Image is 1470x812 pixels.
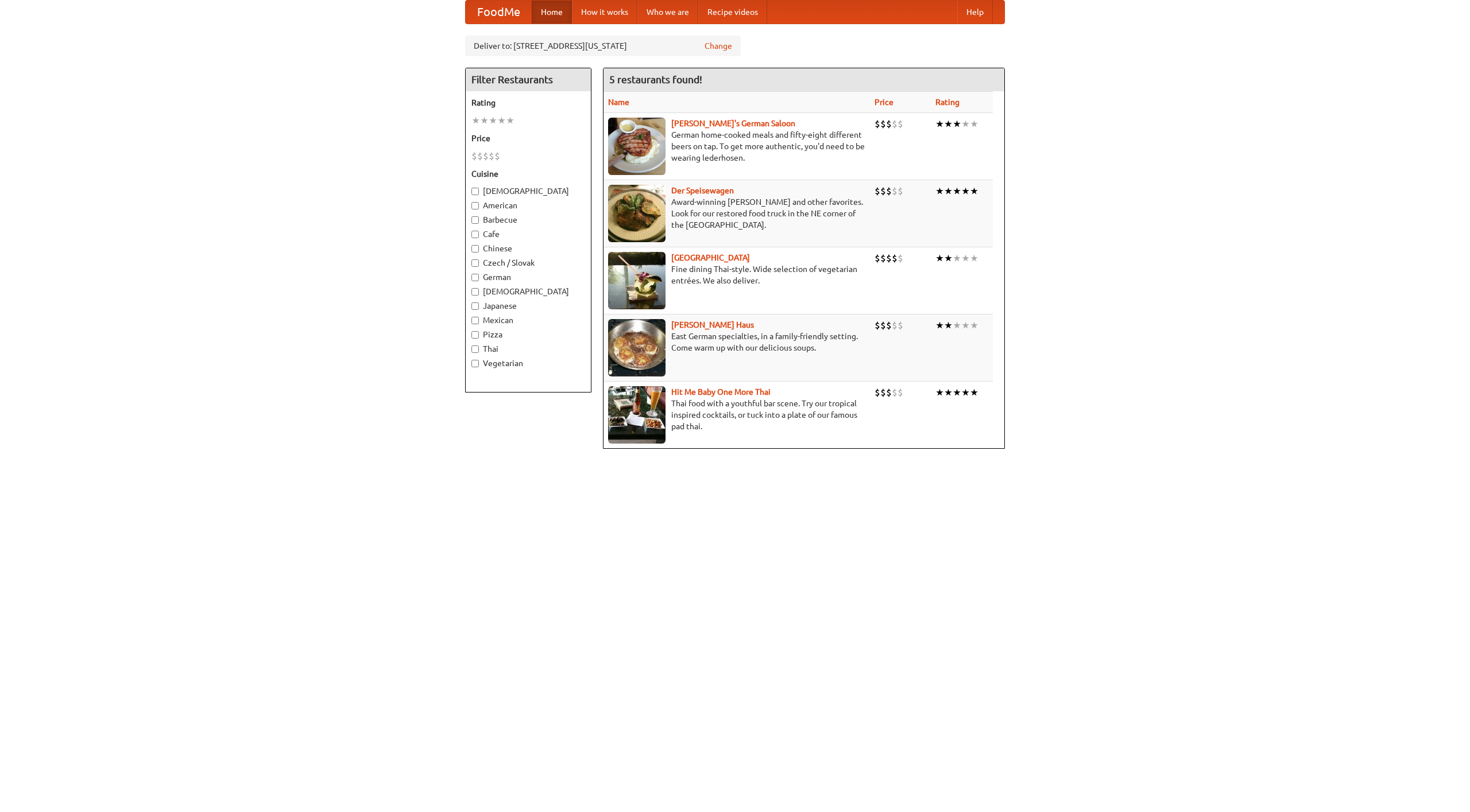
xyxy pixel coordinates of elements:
label: Czech / Slovak [471,257,585,269]
li: $ [892,252,898,265]
li: ★ [944,252,953,265]
img: speisewagen.jpg [608,185,666,242]
li: $ [886,118,892,130]
li: ★ [953,118,961,130]
li: $ [892,319,898,332]
b: [PERSON_NAME]'s German Saloon [671,119,795,128]
li: ★ [970,185,978,197]
p: Fine dining Thai-style. Wide selection of vegetarian entrées. We also deliver. [608,263,865,286]
li: ★ [480,114,489,127]
label: Mexican [471,314,585,326]
li: $ [875,185,880,197]
h5: Cuisine [471,168,585,180]
input: American [471,202,479,209]
p: Award-winning [PERSON_NAME] and other favorites. Look for our restored food truck in the NE corne... [608,196,865,231]
li: ★ [961,252,970,265]
li: $ [898,386,903,399]
li: $ [880,252,886,265]
label: German [471,271,585,283]
li: $ [898,319,903,332]
li: ★ [944,319,953,332]
a: Who we are [637,1,698,24]
li: ★ [961,319,970,332]
li: ★ [953,252,961,265]
div: Deliver to: [STREET_ADDRESS][US_STATE] [465,36,741,56]
input: Pizza [471,331,479,339]
li: $ [898,252,903,265]
li: ★ [944,118,953,130]
a: Home [532,1,572,24]
a: Change [705,40,732,52]
img: kohlhaus.jpg [608,319,666,376]
li: ★ [970,252,978,265]
li: $ [880,185,886,197]
li: ★ [953,185,961,197]
p: East German specialties, in a family-friendly setting. Come warm up with our delicious soups. [608,331,865,353]
li: $ [875,386,880,399]
a: How it works [572,1,637,24]
li: $ [886,386,892,399]
label: [DEMOGRAPHIC_DATA] [471,185,585,197]
li: ★ [935,386,944,399]
input: Cafe [471,231,479,238]
li: $ [494,150,500,162]
li: ★ [935,319,944,332]
li: $ [477,150,483,162]
p: Thai food with a youthful bar scene. Try our tropical inspired cocktails, or tuck into a plate of... [608,398,865,432]
h4: Filter Restaurants [466,68,591,91]
li: ★ [935,185,944,197]
li: ★ [497,114,506,127]
li: ★ [953,386,961,399]
li: $ [483,150,489,162]
img: babythai.jpg [608,386,666,444]
li: $ [886,319,892,332]
li: ★ [970,386,978,399]
b: [GEOGRAPHIC_DATA] [671,253,750,262]
label: Pizza [471,329,585,340]
ng-pluralize: 5 restaurants found! [609,74,702,85]
li: ★ [935,252,944,265]
b: Der Speisewagen [671,186,734,195]
li: $ [892,118,898,130]
a: Rating [935,98,960,107]
input: [DEMOGRAPHIC_DATA] [471,188,479,195]
li: ★ [944,386,953,399]
a: Name [608,98,629,107]
li: ★ [961,386,970,399]
input: Mexican [471,317,479,324]
label: American [471,200,585,211]
li: $ [471,150,477,162]
a: FoodMe [466,1,532,24]
label: Barbecue [471,214,585,226]
input: Japanese [471,302,479,310]
input: German [471,274,479,281]
li: $ [880,386,886,399]
li: $ [875,118,880,130]
li: $ [892,386,898,399]
img: satay.jpg [608,252,666,309]
li: $ [489,150,494,162]
a: Price [875,98,893,107]
li: ★ [970,319,978,332]
li: $ [898,185,903,197]
b: [PERSON_NAME] Haus [671,320,754,329]
label: Cafe [471,228,585,240]
li: ★ [471,114,480,127]
li: $ [880,118,886,130]
li: $ [892,185,898,197]
li: $ [898,118,903,130]
img: esthers.jpg [608,118,666,175]
a: Hit Me Baby One More Thai [671,387,771,397]
li: $ [886,185,892,197]
li: ★ [970,118,978,130]
li: ★ [489,114,497,127]
label: Chinese [471,243,585,254]
li: ★ [935,118,944,130]
label: Japanese [471,300,585,312]
a: Recipe videos [698,1,767,24]
h5: Rating [471,97,585,108]
input: [DEMOGRAPHIC_DATA] [471,288,479,296]
li: $ [880,319,886,332]
label: Thai [471,343,585,355]
input: Chinese [471,245,479,252]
